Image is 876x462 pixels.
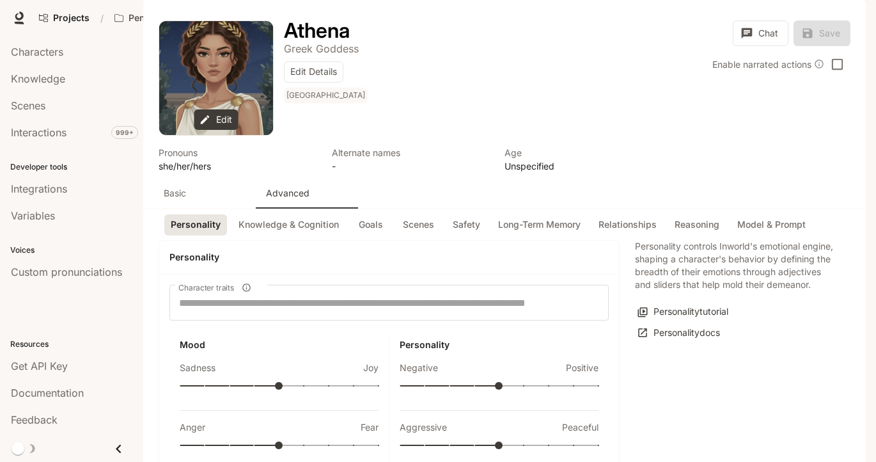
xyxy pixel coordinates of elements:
[159,146,317,173] button: Open character details dialog
[284,18,350,43] h1: Athena
[159,21,273,135] div: Avatar image
[95,12,109,25] div: /
[284,20,350,41] button: Open character details dialog
[332,159,490,173] p: -
[159,21,273,135] button: Open character avatar dialog
[492,214,587,235] button: Long-Term Memory
[159,146,317,159] p: Pronouns
[635,323,723,344] a: Personalitydocs
[284,41,359,56] button: Open character details dialog
[159,159,317,173] p: she/her/hers
[109,5,220,31] button: Open workspace menu
[180,339,379,351] h6: Mood
[592,214,663,235] button: Relationships
[712,58,824,71] div: Enable narrated actions
[238,279,255,296] button: Character traits
[400,362,438,374] p: Negative
[332,146,490,173] button: Open character details dialog
[361,421,379,434] p: Fear
[400,421,447,434] p: Aggressive
[396,214,441,235] button: Scenes
[284,88,370,103] span: Greece
[446,214,487,235] button: Safety
[232,214,345,235] button: Knowledge & Cognition
[284,42,359,55] p: Greek Goddess
[169,251,609,264] h4: Personality
[194,109,239,131] button: Edit
[635,240,835,291] p: Personality controls Inworld's emotional engine, shaping a character's behavior by defining the b...
[284,61,343,83] button: Edit Details
[332,146,490,159] p: Alternate names
[504,146,662,173] button: Open character details dialog
[350,214,391,235] button: Goals
[635,301,731,323] button: Personalitytutorial
[668,214,726,235] button: Reasoning
[284,88,370,108] button: Open character details dialog
[562,421,598,434] p: Peaceful
[178,282,234,293] span: Character traits
[286,90,365,100] p: [GEOGRAPHIC_DATA]
[504,159,662,173] p: Unspecified
[363,362,379,374] p: Joy
[180,421,205,434] p: Anger
[129,13,200,24] p: Pen Pals [Production]
[566,362,598,374] p: Positive
[266,187,309,200] p: Advanced
[400,339,599,351] h6: Personality
[504,146,662,159] p: Age
[53,13,90,24] span: Projects
[731,214,812,235] button: Model & Prompt
[164,187,186,200] p: Basic
[33,5,95,31] a: Go to projects
[733,20,788,46] button: Chat
[180,362,215,374] p: Sadness
[164,214,227,235] button: Personality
